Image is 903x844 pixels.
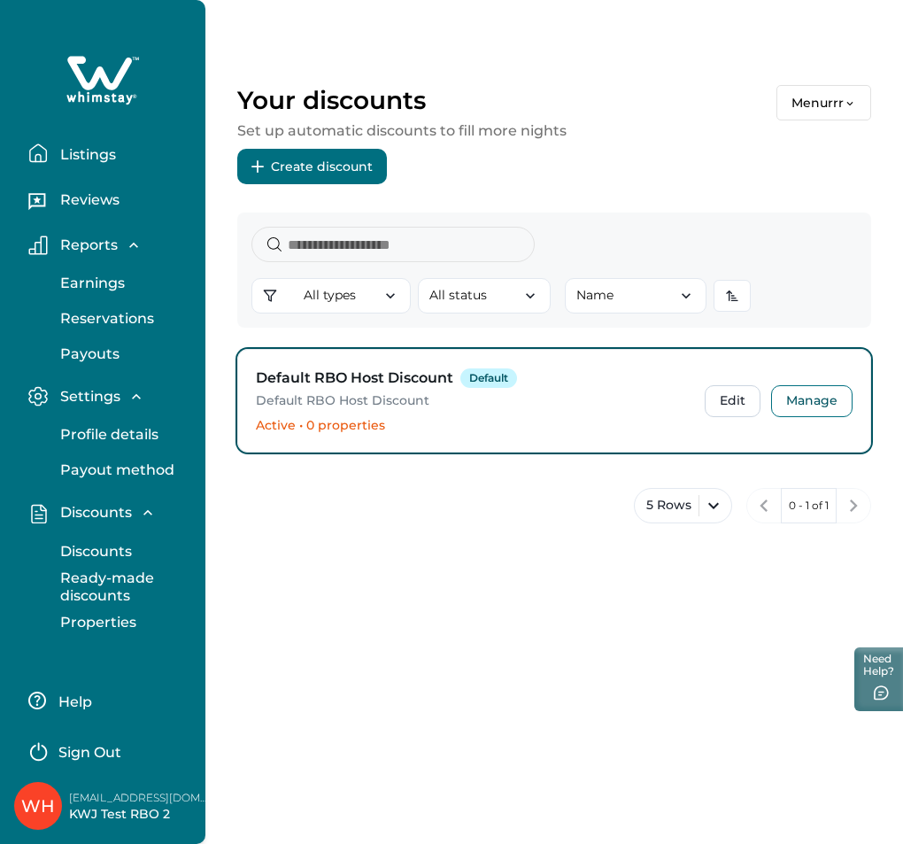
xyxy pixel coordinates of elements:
[69,789,211,807] p: [EMAIL_ADDRESS][DOMAIN_NAME]
[55,191,120,209] p: Reviews
[746,488,782,523] button: previous page
[55,345,120,363] p: Payouts
[21,785,55,827] div: Whimstay Host
[28,386,191,407] button: Settings
[41,534,204,569] button: Discounts
[55,310,154,328] p: Reservations
[237,149,387,184] button: Create discount
[836,488,871,523] button: next page
[55,146,116,164] p: Listings
[28,683,185,718] button: Help
[41,417,204,453] button: Profile details
[776,85,871,120] button: Menurrr
[55,426,158,444] p: Profile details
[256,368,453,389] h3: Default RBO Host Discount
[41,453,204,488] button: Payout method
[55,614,136,631] p: Properties
[237,85,426,120] p: Your discounts
[237,120,871,142] p: Set up automatic discounts to fill more nights
[55,236,118,254] p: Reports
[28,236,191,255] button: Reports
[58,744,121,762] p: Sign Out
[256,392,683,410] p: Default RBO Host Discount
[41,301,204,337] button: Reservations
[41,569,204,605] button: Ready-made discounts
[28,534,191,640] div: Discounts
[28,136,191,171] button: Listings
[41,605,204,640] button: Properties
[789,497,829,515] p: 0 - 1 of 1
[53,693,92,711] p: Help
[28,732,185,768] button: Sign Out
[771,385,853,417] button: Manage
[55,504,132,522] p: Discounts
[781,488,837,523] button: 0 - 1 of 1
[41,266,204,301] button: Earnings
[634,488,732,523] button: 5 Rows
[55,461,174,479] p: Payout method
[28,417,191,488] div: Settings
[28,266,191,372] div: Reports
[28,503,191,523] button: Discounts
[705,385,760,417] button: Edit
[55,388,120,406] p: Settings
[41,337,204,372] button: Payouts
[256,417,683,435] p: Active • 0 properties
[28,185,191,221] button: Reviews
[460,368,517,388] span: Default
[55,543,132,561] p: Discounts
[55,275,125,292] p: Earnings
[69,806,211,824] p: KWJ Test RBO 2
[55,569,204,604] p: Ready-made discounts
